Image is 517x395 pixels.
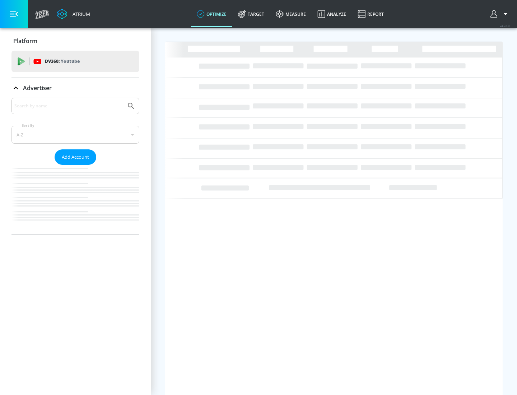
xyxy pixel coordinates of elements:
div: DV360: Youtube [11,51,139,72]
div: A-Z [11,126,139,144]
p: Youtube [61,57,80,65]
p: DV360: [45,57,80,65]
a: Report [352,1,390,27]
a: Target [232,1,270,27]
span: Add Account [62,153,89,161]
label: Sort By [20,123,36,128]
div: Platform [11,31,139,51]
p: Platform [13,37,37,45]
nav: list of Advertiser [11,165,139,234]
div: Advertiser [11,98,139,234]
span: v 4.28.0 [500,24,510,28]
a: measure [270,1,312,27]
a: Analyze [312,1,352,27]
div: Advertiser [11,78,139,98]
input: Search by name [14,101,123,111]
div: Atrium [70,11,90,17]
button: Add Account [55,149,96,165]
a: Atrium [57,9,90,19]
p: Advertiser [23,84,52,92]
a: optimize [191,1,232,27]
